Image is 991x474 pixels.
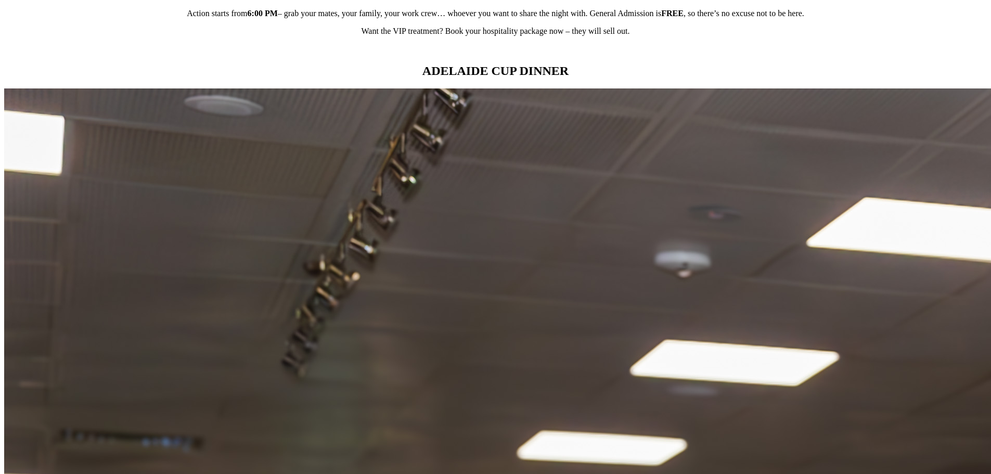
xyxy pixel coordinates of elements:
[4,9,987,18] p: Action starts from – grab your mates, your family, your work crew… whoever you want to share the ...
[661,9,684,18] strong: FREE
[4,64,987,78] h2: ADELAIDE CUP DINNER
[248,9,252,18] strong: 6
[252,9,278,18] strong: :00 PM
[4,27,987,36] p: Want the VIP treatment? Book your hospitality package now – they will sell out.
